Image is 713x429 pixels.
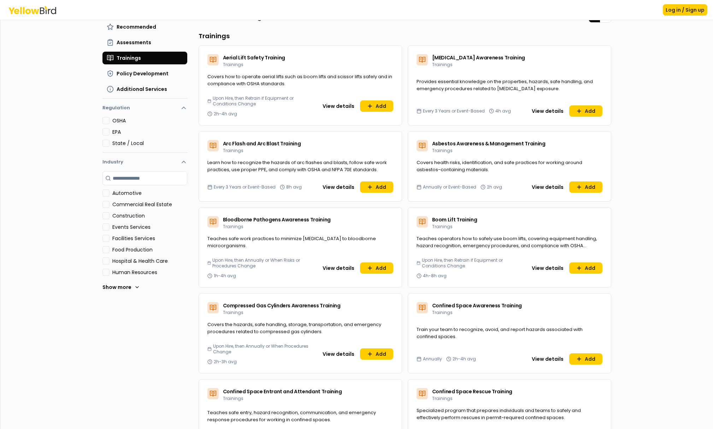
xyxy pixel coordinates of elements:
[223,140,301,147] span: Arc Flash and Arc Blast Training
[102,21,187,33] button: Recommended
[528,181,568,193] button: View details
[663,4,707,16] button: Log in / Sign up
[112,128,187,135] label: EPA
[569,262,602,274] button: Add
[360,348,393,360] button: Add
[432,309,453,315] span: Trainings
[318,348,359,360] button: View details
[569,105,602,117] button: Add
[112,140,187,147] label: State / Local
[432,395,453,401] span: Trainings
[423,108,485,114] span: Every 3 Years or Event-Based
[423,184,476,190] span: Annually or Event-Based
[360,181,393,193] button: Add
[112,246,187,253] label: Food Production
[432,54,525,61] span: [MEDICAL_DATA] Awareness Training
[223,224,243,230] span: Trainings
[212,257,315,269] span: Upon Hire, then Annually or When Risks or Procedures Change
[112,117,187,124] label: OSHA
[199,31,611,41] h3: Trainings
[417,326,583,340] span: Train your team to recognize, avoid, and report hazards associated with confined spaces.
[102,102,187,117] button: Regulation
[417,235,597,256] span: Teaches operators how to safely use boom lifts, covering equipment handling, hazard recognition, ...
[223,309,243,315] span: Trainings
[223,216,331,223] span: Bloodborne Pathogens Awareness Training
[432,224,453,230] span: Trainings
[360,100,393,112] button: Add
[432,216,477,223] span: Boom Lift Training
[422,257,525,269] span: Upon Hire, then Retrain if Equipment or Conditions Change
[417,407,581,421] span: Specialized program that prepares individuals and teams to safely and effectively perform rescues...
[102,36,187,49] button: Assessments
[487,184,502,190] span: 2h avg
[318,262,359,274] button: View details
[423,356,442,362] span: Annually
[112,201,187,208] label: Commercial Real Estate
[102,280,140,294] button: Show more
[112,269,187,276] label: Human Resources
[207,159,387,173] span: Learn how to recognize the hazards of arc flashes and blasts, follow safe work practices, use pro...
[423,273,447,279] span: 4h-8h avg
[213,95,316,107] span: Upon Hire, then Retrain if Equipment or Conditions Change
[112,257,187,265] label: Hospital & Health Care
[102,153,187,171] button: Industry
[207,321,381,335] span: Covers the hazards, safe handling, storage, transportation, and emergency procedures related to c...
[214,359,237,365] span: 2h-3h avg
[207,409,376,423] span: Teaches safe entry, hazard recognition, communication, and emergency response procedures for work...
[432,62,453,68] span: Trainings
[117,54,141,62] span: Trainings
[117,70,169,77] span: Policy Development
[112,224,187,231] label: Events Services
[432,140,546,147] span: Asbestos Awareness & Management Training
[432,302,522,309] span: Confined Space Awareness Training
[453,356,476,362] span: 2h-4h avg
[432,388,513,395] span: Confined Space Rescue Training
[117,39,151,46] span: Assessments
[360,262,393,274] button: Add
[528,262,568,274] button: View details
[223,388,342,395] span: Confined Space Entrant and Attendant Training
[417,159,582,173] span: Covers health risks, identification, and safe practices for working around asbestos-containing ma...
[318,100,359,112] button: View details
[117,23,156,30] span: Recommended
[207,73,392,87] span: Covers how to operate aerial lifts such as boom lifts and scissor lifts safely and in compliance ...
[214,184,276,190] span: Every 3 Years or Event-Based
[318,181,359,193] button: View details
[214,111,237,117] span: 2h-4h avg
[102,83,187,95] button: Additional Services
[417,78,593,92] span: Provides essential knowledge on the properties, hazards, safe handling, and emergency procedures ...
[569,353,602,365] button: Add
[223,395,243,401] span: Trainings
[495,108,511,114] span: 4h avg
[102,67,187,80] button: Policy Development
[223,302,341,309] span: Compressed Gas Cylinders Awareness Training
[102,171,187,300] div: Industry
[213,343,315,355] span: Upon Hire, then Annually or When Procedures Change
[223,147,243,153] span: Trainings
[223,54,285,61] span: Aerial Lift Safety Training
[117,86,167,93] span: Additional Services
[112,190,187,197] label: Automotive
[102,117,187,152] div: Regulation
[286,184,302,190] span: 8h avg
[214,273,236,279] span: 1h-4h avg
[528,353,568,365] button: View details
[112,235,187,242] label: Facilities Services
[223,62,243,68] span: Trainings
[528,105,568,117] button: View details
[569,181,602,193] button: Add
[112,212,187,219] label: Construction
[207,235,376,249] span: Teaches safe work practices to minimize [MEDICAL_DATA] to bloodborne microorganisms.
[432,147,453,153] span: Trainings
[102,52,187,64] button: Trainings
